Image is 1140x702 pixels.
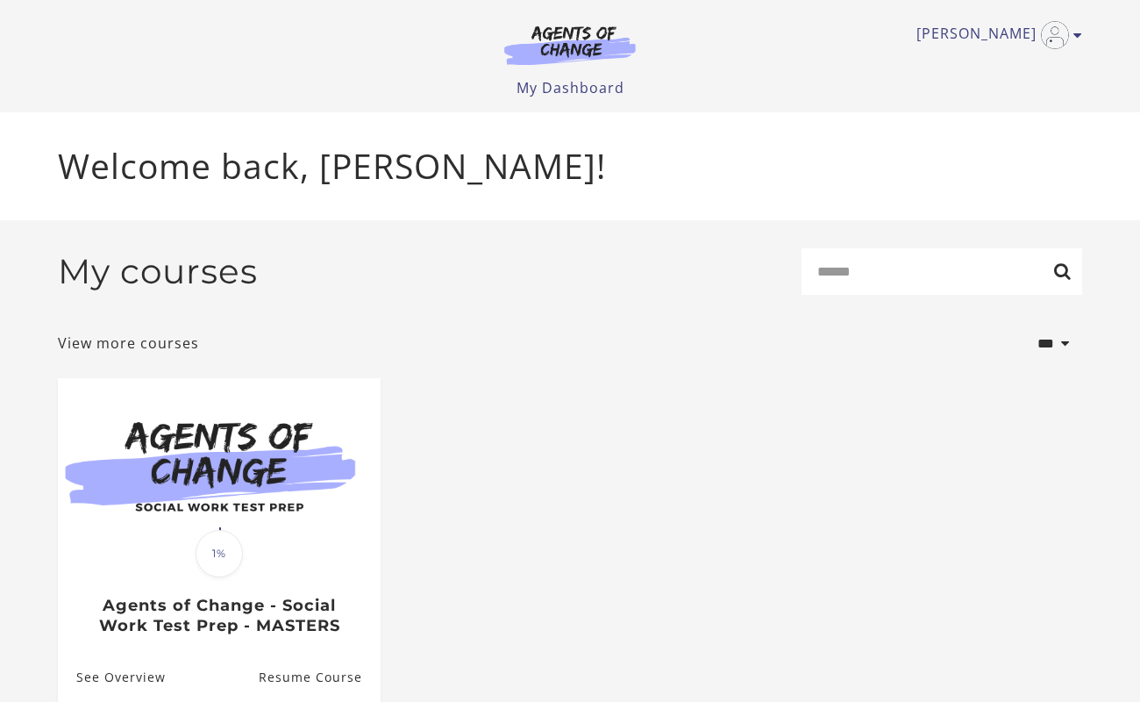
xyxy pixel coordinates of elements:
[916,21,1073,49] a: Toggle menu
[517,78,624,97] a: My Dashboard
[76,596,361,635] h3: Agents of Change - Social Work Test Prep - MASTERS
[58,333,199,354] a: View more courses
[58,251,258,292] h2: My courses
[196,530,243,577] span: 1%
[58,140,1082,192] p: Welcome back, [PERSON_NAME]!
[486,25,654,65] img: Agents of Change Logo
